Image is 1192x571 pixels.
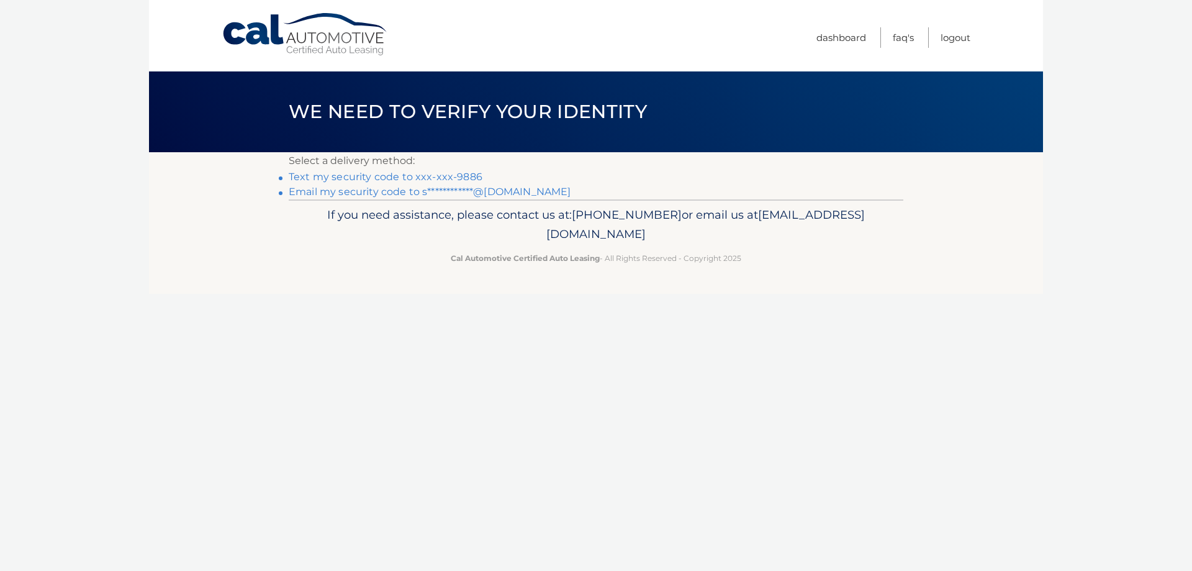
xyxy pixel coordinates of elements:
p: If you need assistance, please contact us at: or email us at [297,205,895,245]
span: [PHONE_NUMBER] [572,208,682,222]
a: Dashboard [816,27,866,48]
a: Text my security code to xxx-xxx-9886 [289,171,482,183]
span: We need to verify your identity [289,100,647,123]
p: Select a delivery method: [289,152,903,170]
a: Cal Automotive [222,12,389,57]
strong: Cal Automotive Certified Auto Leasing [451,254,600,263]
a: FAQ's [893,27,914,48]
p: - All Rights Reserved - Copyright 2025 [297,252,895,265]
a: Logout [941,27,970,48]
